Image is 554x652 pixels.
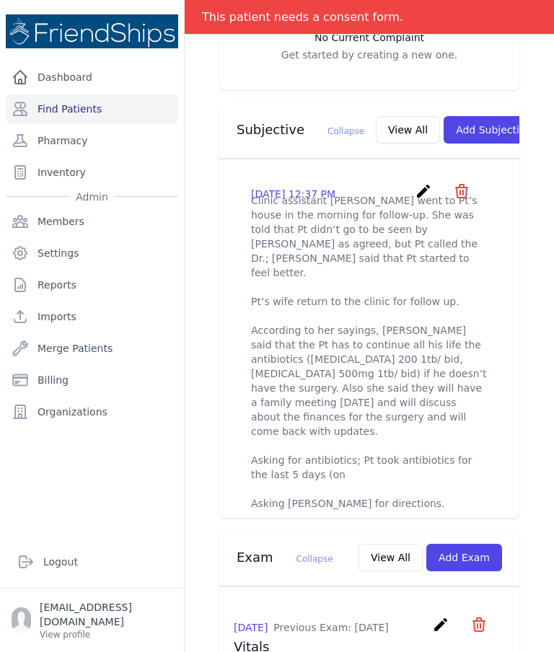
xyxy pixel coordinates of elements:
[237,549,333,566] h3: Exam
[415,189,436,203] a: create
[6,94,178,123] a: Find Patients
[327,126,364,136] span: Collapse
[237,121,364,138] h3: Subjective
[296,554,333,564] span: Collapse
[426,544,502,571] button: Add Exam
[6,207,178,236] a: Members
[6,366,178,395] a: Billing
[6,126,178,155] a: Pharmacy
[234,620,389,635] p: [DATE]
[234,48,505,62] p: Get started by creating a new one.
[432,616,449,633] i: create
[6,158,178,187] a: Inventory
[6,239,178,268] a: Settings
[234,30,505,45] h3: No Current Complaint
[415,182,432,200] i: create
[251,193,488,511] p: Clinic assistant [PERSON_NAME] went to Pt’s house in the morning for follow-up. She was told that...
[432,622,453,636] a: create
[12,547,172,576] a: Logout
[376,116,440,144] button: View All
[273,622,388,633] span: Previous Exam: [DATE]
[6,14,178,48] img: Medical Missions EMR
[6,334,178,363] a: Merge Patients
[6,302,178,331] a: Imports
[6,270,178,299] a: Reports
[444,116,544,144] button: Add Subjective
[6,397,178,426] a: Organizations
[40,629,172,640] p: View profile
[359,544,423,571] button: View All
[251,187,335,201] p: [DATE] 12:37 PM
[6,63,178,92] a: Dashboard
[70,190,114,204] span: Admin
[12,600,172,640] a: [EMAIL_ADDRESS][DOMAIN_NAME] View profile
[40,600,172,629] p: [EMAIL_ADDRESS][DOMAIN_NAME]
